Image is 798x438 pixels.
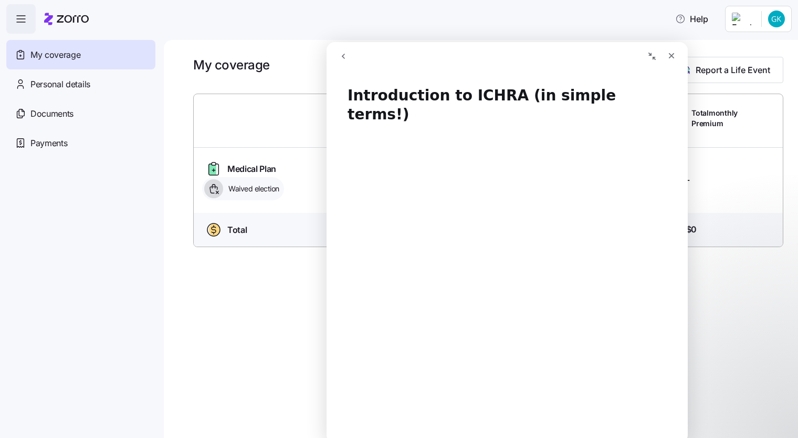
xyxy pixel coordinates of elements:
span: $0 [686,223,697,236]
h1: My coverage [193,57,270,73]
button: Help [667,8,717,29]
span: Payments [30,137,67,150]
img: 8d4bf4e01ac5e54cf16e2d3abd156acf [768,11,785,27]
span: Personal details [30,78,90,91]
span: Report a Life Event [696,64,770,76]
img: Employer logo [732,13,753,25]
span: Documents [30,107,73,120]
a: Personal details [6,69,155,99]
span: My coverage [30,48,80,62]
a: Payments [6,128,155,158]
span: Help [675,13,708,25]
a: My coverage [6,40,155,69]
button: Report a Life Event [666,57,783,83]
a: Documents [6,99,155,128]
span: Total [227,223,247,237]
span: Medical Plan [227,162,276,176]
span: Total monthly Premium [691,108,738,129]
span: Waived election [225,184,279,194]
